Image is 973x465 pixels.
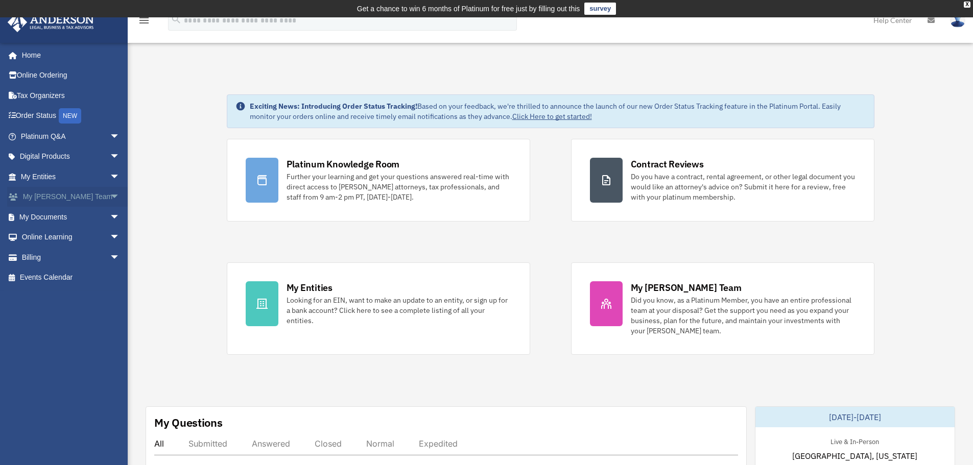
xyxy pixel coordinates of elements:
a: My [PERSON_NAME] Teamarrow_drop_down [7,187,135,207]
div: Do you have a contract, rental agreement, or other legal document you would like an attorney's ad... [631,172,856,202]
a: Tax Organizers [7,85,135,106]
a: Contract Reviews Do you have a contract, rental agreement, or other legal document you would like... [571,139,874,222]
div: Submitted [188,438,227,449]
a: Platinum Knowledge Room Further your learning and get your questions answered real-time with dire... [227,139,530,222]
div: Answered [252,438,290,449]
a: Platinum Q&Aarrow_drop_down [7,126,135,146]
img: Anderson Advisors Platinum Portal [5,12,97,32]
div: My [PERSON_NAME] Team [631,281,742,294]
a: Order StatusNEW [7,106,135,127]
span: arrow_drop_down [110,146,130,167]
a: Billingarrow_drop_down [7,247,135,267]
div: Normal [366,438,394,449]
span: arrow_drop_down [110,207,130,228]
span: arrow_drop_down [110,227,130,248]
span: arrow_drop_down [110,247,130,268]
a: My Documentsarrow_drop_down [7,207,135,227]
div: My Entities [287,281,333,294]
i: menu [138,14,150,27]
div: Contract Reviews [631,158,704,170]
i: search [171,14,182,25]
div: All [154,438,164,449]
span: [GEOGRAPHIC_DATA], [US_STATE] [792,450,917,462]
div: Did you know, as a Platinum Member, you have an entire professional team at your disposal? Get th... [631,295,856,336]
div: Expedited [419,438,458,449]
span: arrow_drop_down [110,187,130,208]
div: Looking for an EIN, want to make an update to an entity, or sign up for a bank account? Click her... [287,295,511,326]
div: Platinum Knowledge Room [287,158,400,170]
a: menu [138,18,150,27]
span: arrow_drop_down [110,126,130,147]
a: Click Here to get started! [512,112,592,121]
div: Closed [315,438,342,449]
a: Online Ordering [7,65,135,86]
a: My Entitiesarrow_drop_down [7,166,135,187]
span: arrow_drop_down [110,166,130,187]
div: NEW [59,108,81,124]
div: Get a chance to win 6 months of Platinum for free just by filling out this [357,3,580,15]
div: My Questions [154,415,223,430]
div: Further your learning and get your questions answered real-time with direct access to [PERSON_NAM... [287,172,511,202]
div: close [964,2,970,8]
div: Based on your feedback, we're thrilled to announce the launch of our new Order Status Tracking fe... [250,101,866,121]
a: Online Learningarrow_drop_down [7,227,135,248]
div: [DATE]-[DATE] [755,407,955,427]
a: survey [584,3,616,15]
a: Home [7,45,130,65]
div: Live & In-Person [822,435,887,446]
a: Events Calendar [7,267,135,288]
a: My Entities Looking for an EIN, want to make an update to an entity, or sign up for a bank accoun... [227,262,530,355]
a: Digital Productsarrow_drop_down [7,146,135,167]
strong: Exciting News: Introducing Order Status Tracking! [250,102,417,111]
a: My [PERSON_NAME] Team Did you know, as a Platinum Member, you have an entire professional team at... [571,262,874,355]
img: User Pic [950,13,965,28]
